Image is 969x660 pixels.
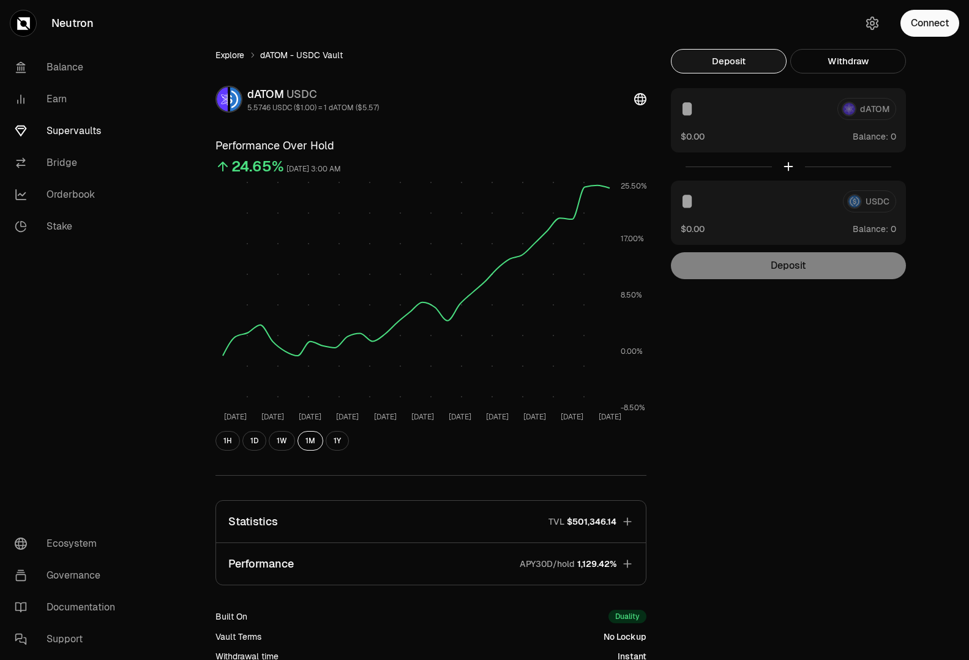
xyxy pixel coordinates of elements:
tspan: [DATE] [486,412,509,422]
tspan: [DATE] [561,412,583,422]
tspan: 0.00% [621,347,643,356]
tspan: -8.50% [621,403,645,413]
div: 5.5746 USDC ($1.00) = 1 dATOM ($5.57) [247,103,379,113]
span: 1,129.42% [577,558,616,570]
div: Duality [608,610,646,623]
nav: breadcrumb [215,49,646,61]
span: $501,346.14 [567,516,616,528]
button: Deposit [671,49,787,73]
div: Vault Terms [215,631,261,643]
button: StatisticsTVL$501,346.14 [216,501,646,542]
a: Explore [215,49,244,61]
button: 1M [297,431,323,451]
div: dATOM [247,86,379,103]
span: dATOM - USDC Vault [260,49,343,61]
div: [DATE] 3:00 AM [286,162,341,176]
span: USDC [286,87,317,101]
tspan: [DATE] [448,412,471,422]
a: Support [5,623,132,655]
tspan: [DATE] [411,412,433,422]
button: Withdraw [790,49,906,73]
tspan: [DATE] [299,412,321,422]
tspan: [DATE] [373,412,396,422]
div: No Lockup [604,631,646,643]
tspan: [DATE] [523,412,546,422]
p: APY30D/hold [520,558,575,570]
button: 1Y [326,431,349,451]
a: Orderbook [5,179,132,211]
a: Ecosystem [5,528,132,560]
span: Balance: [853,223,888,235]
a: Governance [5,560,132,591]
button: PerformanceAPY30D/hold1,129.42% [216,543,646,585]
button: 1H [215,431,240,451]
img: dATOM Logo [217,87,228,111]
a: Documentation [5,591,132,623]
h3: Performance Over Hold [215,137,646,154]
tspan: [DATE] [598,412,621,422]
a: Stake [5,211,132,242]
div: 24.65% [231,157,284,176]
span: Balance: [853,130,888,143]
a: Earn [5,83,132,115]
tspan: 17.00% [621,234,644,244]
a: Supervaults [5,115,132,147]
tspan: [DATE] [336,412,359,422]
tspan: [DATE] [261,412,284,422]
button: 1D [242,431,266,451]
img: USDC Logo [230,87,241,111]
a: Balance [5,51,132,83]
tspan: 8.50% [621,290,642,300]
button: 1W [269,431,295,451]
p: Performance [228,555,294,572]
button: $0.00 [681,130,705,143]
button: Connect [900,10,959,37]
tspan: [DATE] [223,412,246,422]
p: Statistics [228,513,278,530]
div: Built On [215,610,247,623]
tspan: 25.50% [621,181,647,191]
button: $0.00 [681,222,705,235]
a: Bridge [5,147,132,179]
p: TVL [548,516,564,528]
